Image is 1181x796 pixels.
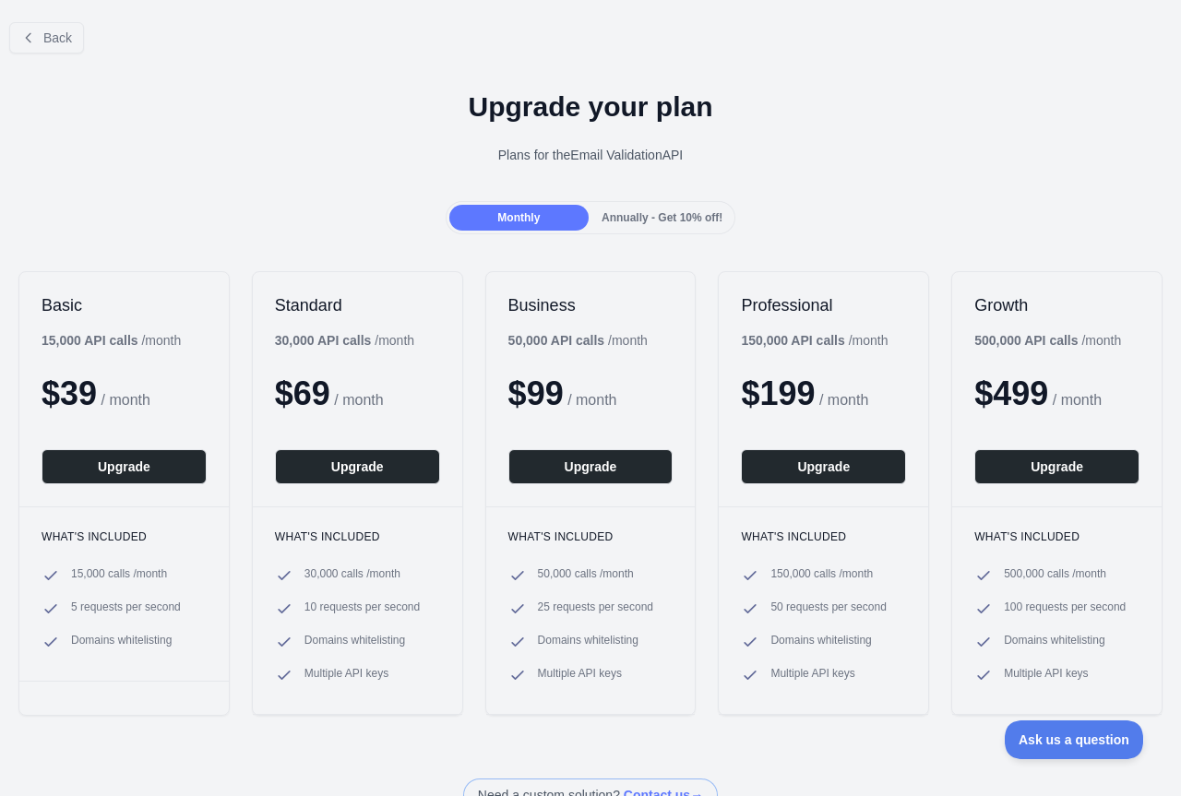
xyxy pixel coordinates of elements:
[275,331,414,350] div: / month
[508,374,564,412] span: $ 99
[974,374,1048,412] span: $ 499
[741,294,906,316] h2: Professional
[508,333,605,348] b: 50,000 API calls
[974,294,1139,316] h2: Growth
[974,333,1078,348] b: 500,000 API calls
[741,331,888,350] div: / month
[508,331,648,350] div: / month
[741,374,815,412] span: $ 199
[275,294,440,316] h2: Standard
[741,333,844,348] b: 150,000 API calls
[974,331,1121,350] div: / month
[508,294,674,316] h2: Business
[1005,720,1144,759] iframe: Toggle Customer Support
